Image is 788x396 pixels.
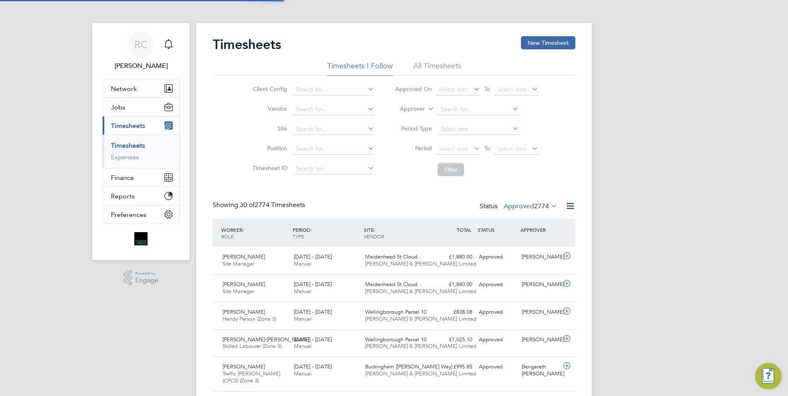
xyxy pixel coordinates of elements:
[395,85,432,93] label: Approved On
[293,233,304,240] span: TYPE
[111,174,134,182] span: Finance
[518,333,561,347] div: [PERSON_NAME]
[365,308,427,315] span: Wellingborough Parcel 10
[518,222,561,237] div: APPROVER
[135,270,158,277] span: Powered by
[365,253,423,260] span: Maidenhead St Cloud…
[223,288,254,295] span: Site Manager
[364,233,384,240] span: VENDOR
[294,281,332,288] span: [DATE] - [DATE]
[250,85,287,93] label: Client Config
[310,226,312,233] span: /
[518,360,561,381] div: Bengareth [PERSON_NAME]
[103,205,179,224] button: Preferences
[518,250,561,264] div: [PERSON_NAME]
[223,370,280,384] span: Traffic [PERSON_NAME] (CPCS) (Zone 3)
[365,342,476,349] span: [PERSON_NAME] & [PERSON_NAME] Limited
[111,192,135,200] span: Reports
[497,145,527,152] span: Select date
[250,144,287,152] label: Position
[103,168,179,186] button: Finance
[365,363,453,370] span: Buckingham ([PERSON_NAME] Way)
[413,61,461,76] li: All Timesheets
[223,308,265,315] span: [PERSON_NAME]
[294,363,332,370] span: [DATE] - [DATE]
[223,315,276,322] span: Handy Person (Zone 3)
[294,253,332,260] span: [DATE] - [DATE]
[103,79,179,98] button: Network
[395,125,432,132] label: Period Type
[111,122,145,130] span: Timesheets
[439,86,469,93] span: Select date
[327,61,393,76] li: Timesheets I Follow
[294,336,332,343] span: [DATE] - [DATE]
[102,61,180,71] span: Robyn Clarke
[294,288,312,295] span: Manual
[438,123,519,135] input: Select one
[111,142,145,149] a: Timesheets
[223,342,281,349] span: Skilled Labourer (Zone 3)
[374,226,375,233] span: /
[102,31,180,71] a: RC[PERSON_NAME]
[395,144,432,152] label: Period
[476,222,518,237] div: STATUS
[433,278,476,291] div: £1,880.00
[223,281,265,288] span: [PERSON_NAME]
[457,226,471,233] span: TOTAL
[111,211,146,219] span: Preferences
[482,84,492,94] span: To
[124,270,159,286] a: Powered byEngage
[103,116,179,135] button: Timesheets
[365,288,476,295] span: [PERSON_NAME] & [PERSON_NAME] Limited
[213,36,281,53] h2: Timesheets
[294,308,332,315] span: [DATE] - [DATE]
[242,226,244,233] span: /
[103,135,179,168] div: Timesheets
[433,333,476,347] div: £1,025.10
[223,336,309,343] span: [PERSON_NAME]-[PERSON_NAME]
[294,260,312,267] span: Manual
[293,104,374,115] input: Search for...
[521,36,575,49] button: New Timesheet
[92,23,190,260] nav: Main navigation
[482,143,492,154] span: To
[223,260,254,267] span: Site Manager
[103,98,179,116] button: Jobs
[476,250,518,264] div: Approved
[476,278,518,291] div: Approved
[103,187,179,205] button: Reports
[111,85,137,93] span: Network
[293,84,374,96] input: Search for...
[433,305,476,319] div: £838.08
[365,260,476,267] span: [PERSON_NAME] & [PERSON_NAME] Limited
[294,342,312,349] span: Manual
[293,143,374,155] input: Search for...
[365,281,423,288] span: Maidenhead St Cloud…
[365,370,476,377] span: [PERSON_NAME] & [PERSON_NAME] Limited
[480,201,559,212] div: Status
[213,201,307,210] div: Showing
[223,363,265,370] span: [PERSON_NAME]
[433,360,476,374] div: £995.85
[294,370,312,377] span: Manual
[362,222,433,244] div: SITE
[476,333,518,347] div: Approved
[438,104,519,115] input: Search for...
[439,145,469,152] span: Select date
[433,250,476,264] div: £1,880.00
[221,233,234,240] span: ROLE
[223,253,265,260] span: [PERSON_NAME]
[365,336,427,343] span: Wellingborough Parcel 10
[294,315,312,322] span: Manual
[504,202,557,210] label: Approved
[240,201,305,209] span: 2774 Timesheets
[111,103,125,111] span: Jobs
[497,86,527,93] span: Select date
[135,277,158,284] span: Engage
[134,39,148,50] span: RC
[476,305,518,319] div: Approved
[250,164,287,172] label: Timesheet ID
[111,153,139,161] a: Expenses
[250,105,287,112] label: Vendor
[518,278,561,291] div: [PERSON_NAME]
